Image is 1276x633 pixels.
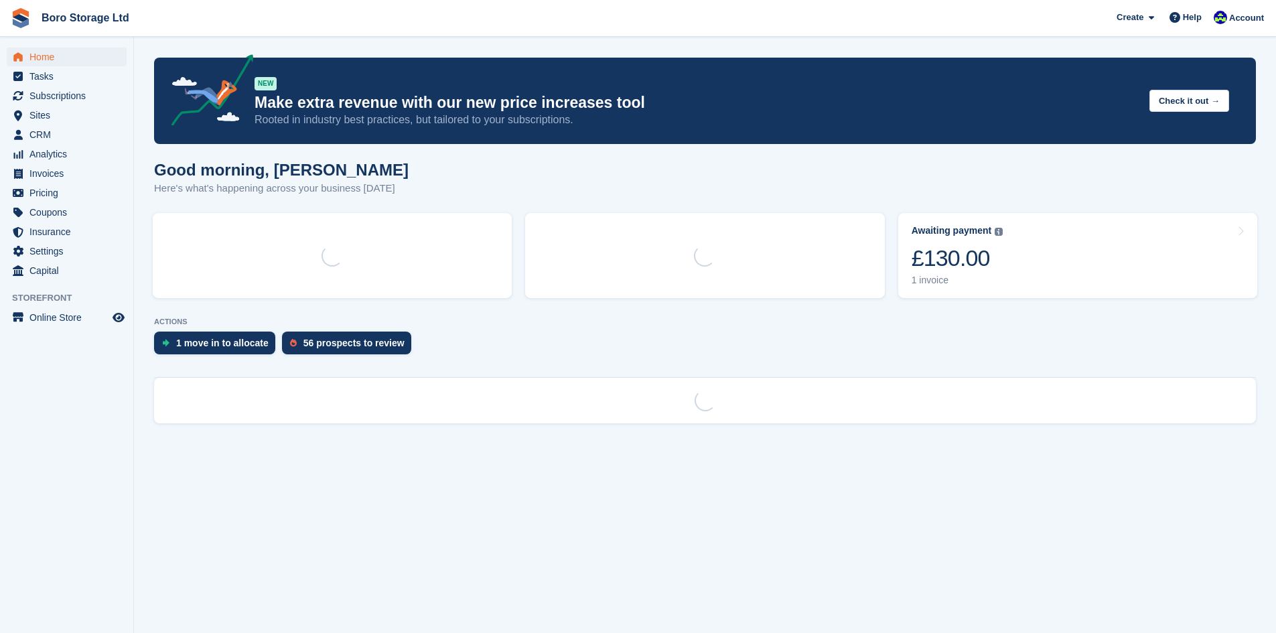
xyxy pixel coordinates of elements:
a: menu [7,184,127,202]
div: Awaiting payment [912,225,992,236]
a: menu [7,261,127,280]
p: Make extra revenue with our new price increases tool [255,93,1139,113]
img: stora-icon-8386f47178a22dfd0bd8f6a31ec36ba5ce8667c1dd55bd0f319d3a0aa187defe.svg [11,8,31,28]
img: Tobie Hillier [1214,11,1227,24]
a: Preview store [111,309,127,326]
span: CRM [29,125,110,144]
a: menu [7,145,127,163]
a: menu [7,86,127,105]
span: Home [29,48,110,66]
span: Insurance [29,222,110,241]
a: menu [7,203,127,222]
span: Invoices [29,164,110,183]
a: menu [7,48,127,66]
p: ACTIONS [154,318,1256,326]
p: Here's what's happening across your business [DATE] [154,181,409,196]
a: menu [7,67,127,86]
div: £130.00 [912,244,1003,272]
a: menu [7,222,127,241]
img: prospect-51fa495bee0391a8d652442698ab0144808aea92771e9ea1ae160a38d050c398.svg [290,339,297,347]
span: Coupons [29,203,110,222]
span: Subscriptions [29,86,110,105]
span: Pricing [29,184,110,202]
a: 1 move in to allocate [154,332,282,361]
a: menu [7,164,127,183]
span: Settings [29,242,110,261]
img: icon-info-grey-7440780725fd019a000dd9b08b2336e03edf1995a4989e88bcd33f0948082b44.svg [995,228,1003,236]
span: Capital [29,261,110,280]
a: Boro Storage Ltd [36,7,135,29]
a: 56 prospects to review [282,332,418,361]
span: Account [1229,11,1264,25]
span: Help [1183,11,1202,24]
a: menu [7,242,127,261]
div: 1 move in to allocate [176,338,269,348]
button: Check it out → [1149,90,1229,112]
div: 1 invoice [912,275,1003,286]
a: menu [7,106,127,125]
span: Sites [29,106,110,125]
span: Analytics [29,145,110,163]
div: NEW [255,77,277,90]
h1: Good morning, [PERSON_NAME] [154,161,409,179]
span: Create [1117,11,1143,24]
img: price-adjustments-announcement-icon-8257ccfd72463d97f412b2fc003d46551f7dbcb40ab6d574587a9cd5c0d94... [160,54,254,131]
p: Rooted in industry best practices, but tailored to your subscriptions. [255,113,1139,127]
div: 56 prospects to review [303,338,405,348]
span: Online Store [29,308,110,327]
span: Tasks [29,67,110,86]
a: menu [7,308,127,327]
a: Awaiting payment £130.00 1 invoice [898,213,1257,298]
img: move_ins_to_allocate_icon-fdf77a2bb77ea45bf5b3d319d69a93e2d87916cf1d5bf7949dd705db3b84f3ca.svg [162,339,169,347]
a: menu [7,125,127,144]
span: Storefront [12,291,133,305]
